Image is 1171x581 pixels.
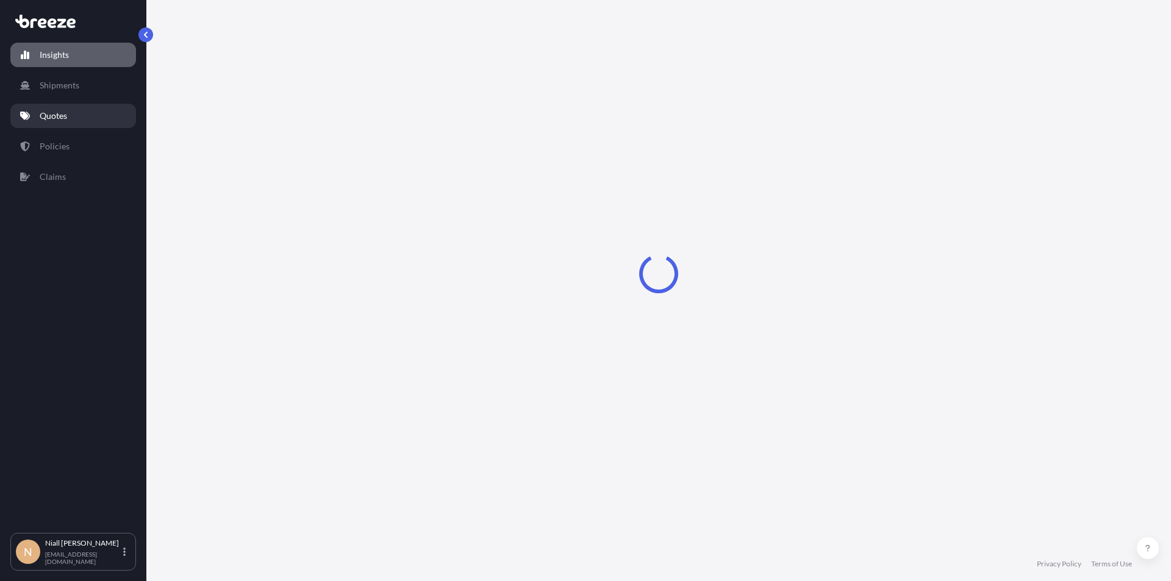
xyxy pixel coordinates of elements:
a: Claims [10,165,136,189]
a: Quotes [10,104,136,128]
a: Insights [10,43,136,67]
p: Quotes [40,110,67,122]
p: Insights [40,49,69,61]
a: Shipments [10,73,136,98]
p: Niall [PERSON_NAME] [45,538,121,548]
p: Claims [40,171,66,183]
a: Terms of Use [1091,559,1132,569]
p: Policies [40,140,70,152]
p: Shipments [40,79,79,91]
span: N [24,546,32,558]
a: Privacy Policy [1037,559,1081,569]
a: Policies [10,134,136,159]
p: [EMAIL_ADDRESS][DOMAIN_NAME] [45,551,121,565]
